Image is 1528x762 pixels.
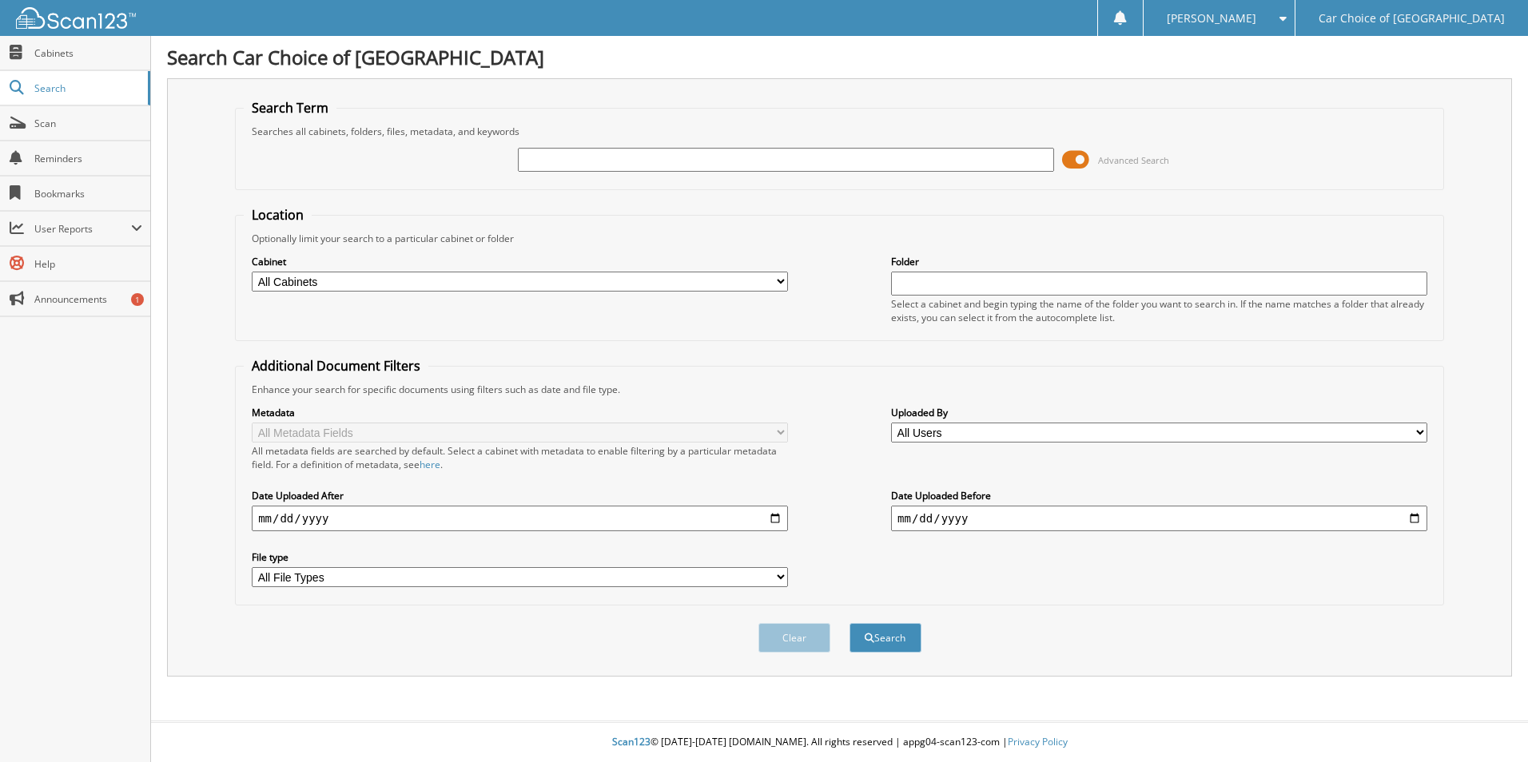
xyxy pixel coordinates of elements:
[252,255,788,268] label: Cabinet
[891,255,1427,268] label: Folder
[252,489,788,502] label: Date Uploaded After
[34,257,142,271] span: Help
[252,506,788,531] input: start
[34,81,140,95] span: Search
[1098,154,1169,166] span: Advanced Search
[891,297,1427,324] div: Select a cabinet and begin typing the name of the folder you want to search in. If the name match...
[891,406,1427,419] label: Uploaded By
[244,125,1435,138] div: Searches all cabinets, folders, files, metadata, and keywords
[252,550,788,564] label: File type
[252,444,788,471] div: All metadata fields are searched by default. Select a cabinet with metadata to enable filtering b...
[758,623,830,653] button: Clear
[244,232,1435,245] div: Optionally limit your search to a particular cabinet or folder
[244,206,312,224] legend: Location
[151,723,1528,762] div: © [DATE]-[DATE] [DOMAIN_NAME]. All rights reserved | appg04-scan123-com |
[34,222,131,236] span: User Reports
[34,292,142,306] span: Announcements
[34,152,142,165] span: Reminders
[1167,14,1256,23] span: [PERSON_NAME]
[252,406,788,419] label: Metadata
[244,357,428,375] legend: Additional Document Filters
[891,489,1427,502] label: Date Uploaded Before
[244,99,336,117] legend: Search Term
[1008,735,1068,748] a: Privacy Policy
[612,735,651,748] span: Scan123
[16,7,136,29] img: scan123-logo-white.svg
[34,46,142,60] span: Cabinets
[244,383,1435,396] div: Enhance your search for specific documents using filters such as date and file type.
[34,187,142,200] span: Bookmarks
[1319,14,1505,23] span: Car Choice of [GEOGRAPHIC_DATA]
[131,293,144,306] div: 1
[850,623,921,653] button: Search
[34,117,142,130] span: Scan
[891,506,1427,531] input: end
[167,44,1512,70] h1: Search Car Choice of [GEOGRAPHIC_DATA]
[420,458,440,471] a: here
